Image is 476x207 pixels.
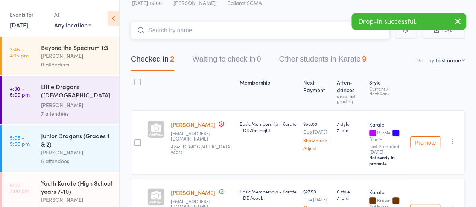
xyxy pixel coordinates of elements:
button: Other students in Karate9 [279,51,366,71]
div: Beyond the Spectrum 1:3 [41,43,113,51]
div: 0 attendees [41,60,113,69]
div: [PERSON_NAME] [41,195,113,204]
div: Little Dragons ([DEMOGRAPHIC_DATA] Kindy & Prep) [41,82,113,101]
div: Any location [54,21,91,29]
div: Basic Membership - Karate - DD/fortnight [240,121,297,133]
span: Age: [DEMOGRAPHIC_DATA] years [171,143,232,155]
a: [PERSON_NAME] [171,121,215,128]
a: Adjust [303,145,331,150]
div: 9 [362,55,366,63]
input: Search by name [131,22,389,39]
div: At [54,8,91,21]
div: Current / Next Rank [369,86,404,96]
div: 5 attendees [41,157,113,165]
time: 3:45 - 4:15 pm [10,46,29,58]
a: 5:05 -5:50 pmJunior Dragons (Grades 1 & 2)[PERSON_NAME]5 attendees [2,125,119,172]
a: 4:30 -5:00 pmLittle Dragons ([DEMOGRAPHIC_DATA] Kindy & Prep)[PERSON_NAME]7 attendees [2,76,119,124]
div: Basic Membership - Karate - DD/week [240,188,297,201]
time: 6:00 - 7:00 pm [10,182,29,194]
div: Not ready to promote [369,154,404,166]
span: 7 total [337,195,363,201]
div: 0 [257,55,261,63]
button: Checked in2 [131,51,174,71]
div: Last name [436,56,461,64]
small: Due [DATE] [303,129,331,134]
div: [PERSON_NAME] [41,51,113,60]
span: 7 style [337,121,363,127]
div: 7 attendees [41,109,113,118]
div: Karate [369,121,404,128]
div: Karate [369,188,404,196]
time: 4:30 - 5:00 pm [10,85,30,97]
a: [DATE] [10,21,28,29]
div: 2 [170,55,174,63]
div: Purple [369,130,404,141]
span: 6 style [337,188,363,195]
div: [PERSON_NAME] [41,101,113,109]
button: CSV [422,23,465,39]
small: Due [DATE] [303,197,331,202]
div: Events for [10,8,47,21]
div: Membership [237,75,300,107]
div: Style [366,75,407,107]
div: Blue [369,136,379,141]
div: Atten­dances [334,75,366,107]
small: drewfrancis03@outlook.com [171,131,234,142]
div: $50.00 [303,121,331,150]
a: Show more [303,137,331,142]
div: Next Payment [300,75,334,107]
small: Last Promoted: [DATE] [369,144,404,154]
button: Promote [410,136,440,148]
div: Youth Karate (High School years 7-10) [41,179,113,195]
a: 3:45 -4:15 pmBeyond the Spectrum 1:3[PERSON_NAME]0 attendees [2,37,119,75]
span: 7 total [337,127,363,133]
a: [PERSON_NAME] [171,189,215,196]
time: 5:05 - 5:50 pm [10,134,30,147]
div: Drop-in successful. [351,13,466,30]
label: Sort by [417,56,434,64]
button: Waiting to check in0 [192,51,261,71]
div: since last grading [337,94,363,103]
div: Junior Dragons (Grades 1 & 2) [41,131,113,148]
div: [PERSON_NAME] [41,148,113,157]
